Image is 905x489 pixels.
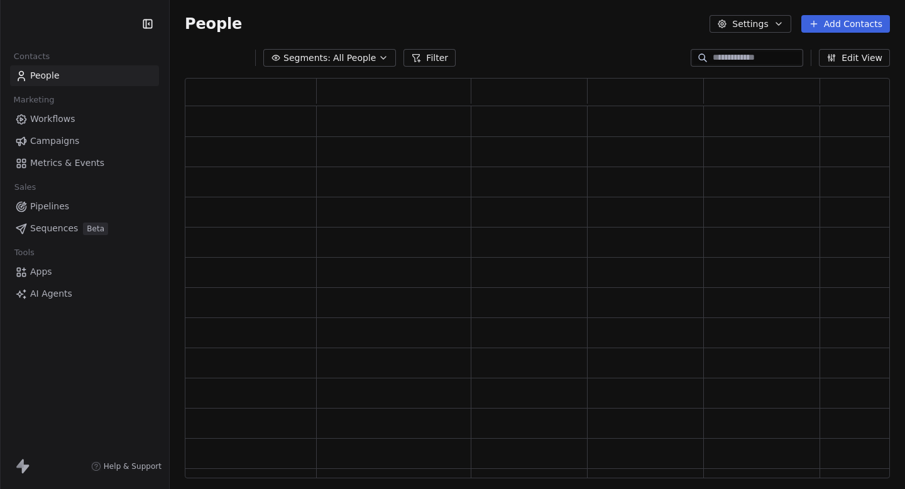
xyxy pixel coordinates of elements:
[8,47,55,66] span: Contacts
[10,196,159,217] a: Pipelines
[30,113,75,126] span: Workflows
[10,65,159,86] a: People
[185,14,242,33] span: People
[10,283,159,304] a: AI Agents
[9,178,41,197] span: Sales
[819,49,890,67] button: Edit View
[710,15,791,33] button: Settings
[30,265,52,278] span: Apps
[283,52,331,65] span: Segments:
[9,243,40,262] span: Tools
[91,461,162,471] a: Help & Support
[403,49,456,67] button: Filter
[10,153,159,173] a: Metrics & Events
[30,135,79,148] span: Campaigns
[30,200,69,213] span: Pipelines
[10,261,159,282] a: Apps
[30,69,60,82] span: People
[30,157,104,170] span: Metrics & Events
[30,222,78,235] span: Sequences
[10,131,159,151] a: Campaigns
[104,461,162,471] span: Help & Support
[801,15,890,33] button: Add Contacts
[30,287,72,300] span: AI Agents
[10,109,159,129] a: Workflows
[10,218,159,239] a: SequencesBeta
[8,91,60,109] span: Marketing
[333,52,376,65] span: All People
[83,223,108,235] span: Beta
